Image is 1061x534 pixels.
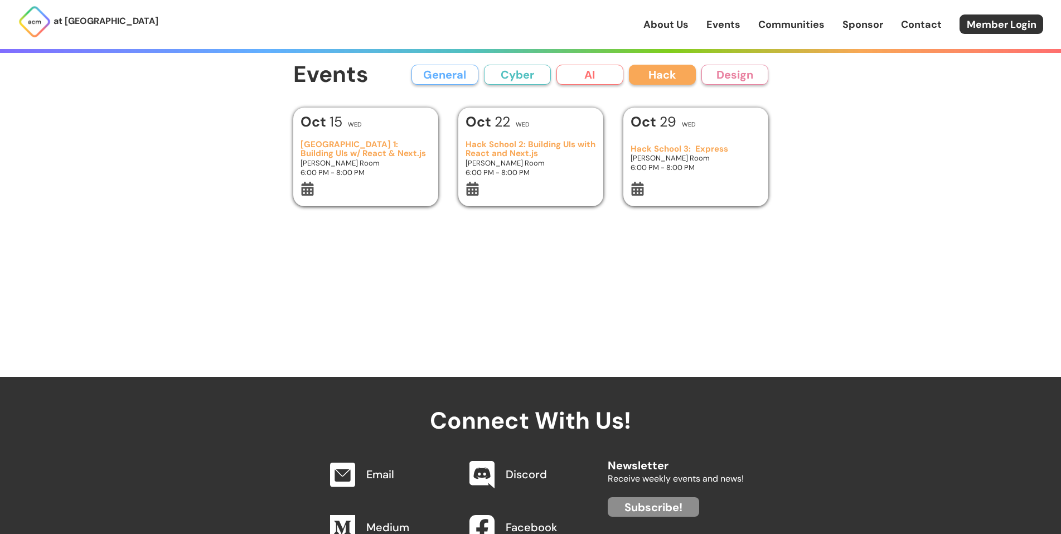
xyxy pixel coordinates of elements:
button: Cyber [484,65,551,85]
h1: Events [293,62,369,88]
p: Receive weekly events and news! [608,472,744,486]
h3: [PERSON_NAME] Room [631,153,760,163]
a: Member Login [960,14,1043,34]
h1: 29 [631,115,676,129]
a: at [GEOGRAPHIC_DATA] [18,5,158,38]
button: General [411,65,478,85]
b: Oct [466,113,495,131]
h3: [PERSON_NAME] Room [301,158,430,168]
a: Email [366,467,394,482]
h1: 15 [301,115,342,129]
h2: Connect With Us! [318,377,744,434]
a: Contact [901,17,942,32]
h2: Wed [348,122,362,128]
a: About Us [643,17,689,32]
h3: 6:00 PM - 8:00 PM [631,163,760,172]
h3: [GEOGRAPHIC_DATA] 1: Building UIs w/ React & Next.js [301,140,430,158]
h3: 6:00 PM - 8:00 PM [466,168,595,177]
b: Oct [631,113,660,131]
button: Design [701,65,768,85]
button: AI [556,65,623,85]
h2: Newsletter [608,448,744,472]
a: Communities [758,17,825,32]
h3: Hack School 2: Building UIs with React and Next.js [466,140,595,158]
a: Sponsor [842,17,883,32]
button: Hack [629,65,696,85]
h2: Wed [516,122,530,128]
img: Email [330,463,355,487]
a: Subscribe! [608,497,699,517]
h3: 6:00 PM - 8:00 PM [301,168,430,177]
p: at [GEOGRAPHIC_DATA] [54,14,158,28]
b: Oct [301,113,330,131]
img: Discord [469,461,495,489]
h3: Hack School 3: Express [631,144,760,154]
a: Events [706,17,740,32]
h3: [PERSON_NAME] Room [466,158,595,168]
h2: Wed [682,122,696,128]
h1: 22 [466,115,510,129]
img: ACM Logo [18,5,51,38]
a: Discord [506,467,547,482]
